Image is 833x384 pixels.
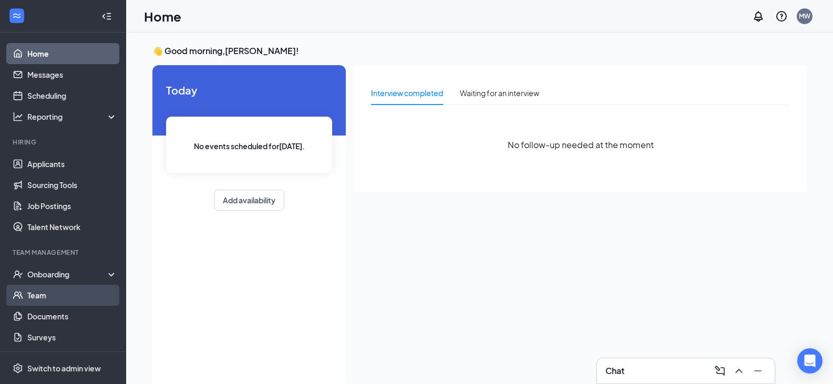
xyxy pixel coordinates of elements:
[27,111,118,122] div: Reporting
[799,12,810,20] div: MW
[27,43,117,64] a: Home
[13,111,23,122] svg: Analysis
[775,10,788,23] svg: QuestionInfo
[12,11,22,21] svg: WorkstreamLogo
[13,248,115,257] div: Team Management
[27,269,108,279] div: Onboarding
[152,45,807,57] h3: 👋 Good morning, [PERSON_NAME] !
[194,140,305,152] span: No events scheduled for [DATE] .
[460,87,539,99] div: Waiting for an interview
[27,85,117,106] a: Scheduling
[27,327,117,348] a: Surveys
[371,87,443,99] div: Interview completed
[27,306,117,327] a: Documents
[13,363,23,373] svg: Settings
[712,362,728,379] button: ComposeMessage
[166,82,332,98] span: Today
[752,10,765,23] svg: Notifications
[27,153,117,174] a: Applicants
[214,190,284,211] button: Add availability
[13,269,23,279] svg: UserCheck
[508,138,654,151] span: No follow-up needed at the moment
[733,365,745,377] svg: ChevronUp
[731,362,747,379] button: ChevronUp
[27,174,117,195] a: Sourcing Tools
[27,64,117,85] a: Messages
[752,365,764,377] svg: Minimize
[144,7,181,25] h1: Home
[749,362,766,379] button: Minimize
[27,285,117,306] a: Team
[27,195,117,216] a: Job Postings
[27,363,101,373] div: Switch to admin view
[714,365,726,377] svg: ComposeMessage
[605,365,624,377] h3: Chat
[27,216,117,237] a: Talent Network
[13,138,115,147] div: Hiring
[101,11,112,22] svg: Collapse
[797,348,822,373] div: Open Intercom Messenger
